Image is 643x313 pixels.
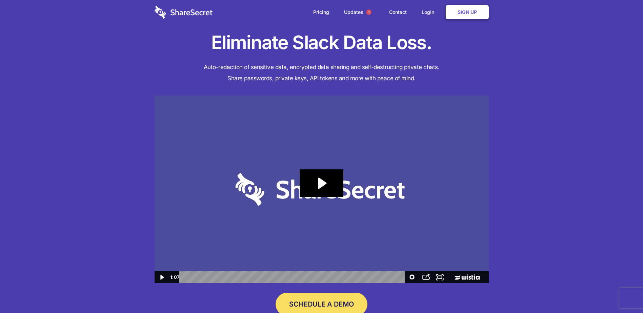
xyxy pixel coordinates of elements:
[185,271,402,283] div: Playbar
[447,271,488,283] a: Wistia Logo -- Learn More
[405,271,419,283] button: Show settings menu
[155,30,489,55] h1: Eliminate Slack Data Loss.
[382,2,414,23] a: Contact
[155,96,489,284] img: Sharesecret
[433,271,447,283] button: Fullscreen
[155,6,213,19] img: logo-wordmark-white-trans-d4663122ce5f474addd5e946df7df03e33cb6a1c49d2221995e7729f52c070b2.svg
[446,5,489,19] a: Sign Up
[366,9,371,15] span: 1
[155,62,489,84] h4: Auto-redaction of sensitive data, encrypted data sharing and self-destructing private chats. Shar...
[306,2,336,23] a: Pricing
[419,271,433,283] button: Open sharing menu
[415,2,444,23] a: Login
[155,271,168,283] button: Play Video
[300,169,343,197] button: Play Video: Sharesecret Slack Extension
